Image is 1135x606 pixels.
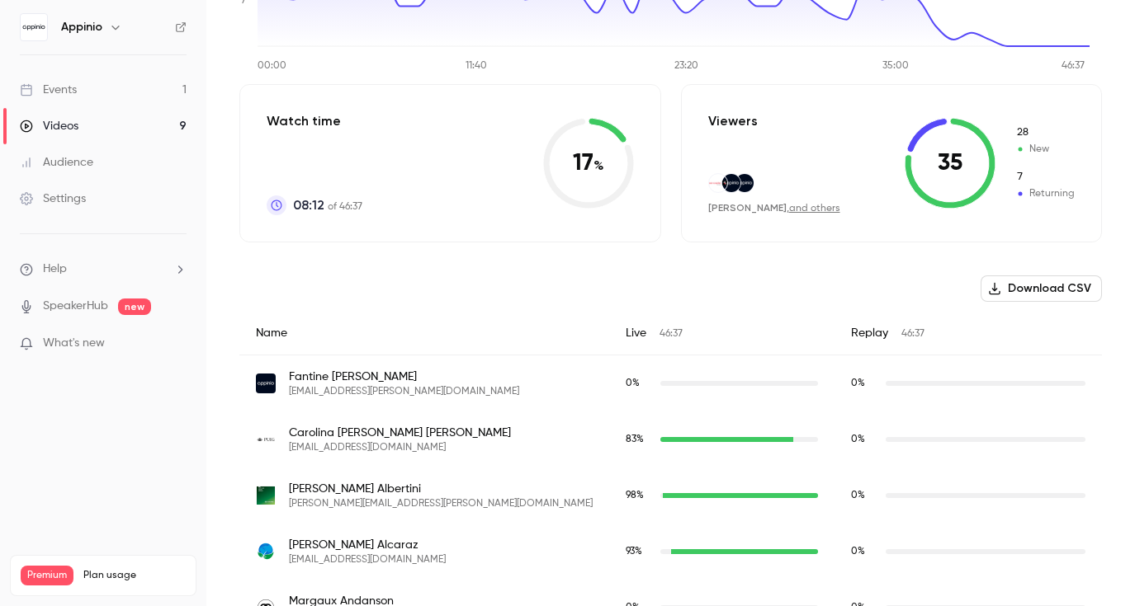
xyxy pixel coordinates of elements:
span: [PERSON_NAME] [708,202,787,214]
span: Replay watch time [851,488,877,503]
span: [PERSON_NAME] Albertini [289,481,593,497]
span: Fantine [PERSON_NAME] [289,369,519,385]
h6: Appinio [61,19,102,35]
img: appinio.com [735,174,754,192]
div: Videos [20,118,78,134]
li: help-dropdown-opener [20,261,187,278]
span: New [1015,125,1075,140]
span: [EMAIL_ADDRESS][DOMAIN_NAME] [289,553,446,566]
span: [EMAIL_ADDRESS][PERSON_NAME][DOMAIN_NAME] [289,385,519,398]
div: celia.albertini@mane.com [239,467,1102,524]
div: Live [609,312,835,355]
div: Events [20,82,77,98]
span: 98 % [626,491,644,500]
span: [EMAIL_ADDRESS][DOMAIN_NAME] [289,441,511,454]
div: Audience [20,154,93,171]
div: fantine.abadie@appinio.com [239,355,1102,412]
button: Download CSV [981,275,1102,302]
span: 46:37 [901,329,925,339]
span: Returning [1015,186,1075,201]
span: Returning [1015,170,1075,185]
a: SpeakerHub [43,298,108,315]
span: New [1015,142,1075,157]
span: 0 % [851,547,865,557]
span: Live watch time [626,488,652,503]
tspan: 00:00 [258,61,286,71]
a: and others [789,204,840,214]
span: Replay watch time [851,544,877,559]
span: [PERSON_NAME][EMAIL_ADDRESS][PERSON_NAME][DOMAIN_NAME] [289,497,593,510]
p: Viewers [708,111,758,131]
p: Watch time [267,111,362,131]
div: , [708,201,840,215]
span: Live watch time [626,376,652,391]
span: Help [43,261,67,278]
span: 0 % [851,378,865,388]
div: Settings [20,190,86,207]
tspan: 35:00 [882,61,909,71]
img: appinio.com [256,373,276,393]
span: 83 % [626,435,644,444]
span: Replay watch time [851,432,877,447]
img: puig.com [256,430,276,449]
span: 0 % [626,378,640,388]
span: What's new [43,335,105,352]
span: Live watch time [626,432,652,447]
img: Appinio [21,14,47,40]
div: carolina.airolasantoslopez@puig.com [239,411,1102,467]
span: 46:37 [660,329,683,339]
p: of 46:37 [293,195,362,215]
div: Replay [835,312,1102,355]
span: 0 % [851,491,865,500]
span: Premium [21,566,73,585]
iframe: Noticeable Trigger [167,336,187,351]
span: Carolina [PERSON_NAME] [PERSON_NAME] [289,425,511,441]
span: 08:12 [293,195,324,215]
span: new [118,298,151,315]
span: 0 % [851,435,865,444]
tspan: 46:37 [1062,61,1085,71]
div: aalcaraz@leanature.com [239,524,1102,580]
div: Name [239,312,609,355]
img: appinio.com [722,174,740,192]
tspan: 11:40 [466,61,487,71]
span: 93 % [626,547,642,557]
img: house-of-communication.com [709,181,727,186]
img: mane.com [256,486,276,505]
span: Live watch time [626,544,652,559]
img: leanature.com [256,542,276,561]
span: Plan usage [83,569,186,582]
span: [PERSON_NAME] Alcaraz [289,537,446,553]
tspan: 23:20 [674,61,698,71]
span: Replay watch time [851,376,877,391]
